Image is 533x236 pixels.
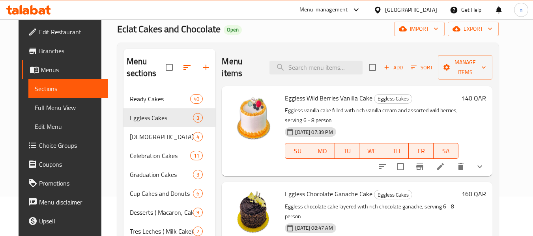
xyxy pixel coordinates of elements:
[444,58,486,77] span: Manage items
[130,170,193,179] span: Graduation Cakes
[383,63,404,72] span: Add
[127,56,166,79] h2: Menu sections
[193,171,202,178] span: 3
[269,61,363,74] input: search
[123,184,216,203] div: Cup Cakes and Donuts6
[448,22,499,36] button: export
[454,24,492,34] span: export
[22,155,108,174] a: Coupons
[130,208,193,217] span: Desserts ( Macaron, Cake Pop, Brownie)
[285,143,310,159] button: SU
[39,197,101,207] span: Menu disclaimer
[475,162,484,171] svg: Show Choices
[123,89,216,108] div: Ready Cakes40
[39,178,101,188] span: Promotions
[35,84,101,93] span: Sections
[338,145,357,157] span: TU
[385,6,437,14] div: [GEOGRAPHIC_DATA]
[123,127,216,146] div: [DEMOGRAPHIC_DATA] and [PERSON_NAME]4
[39,141,101,150] span: Choice Groups
[130,227,193,236] div: Tres Leches ( Milk Cake)
[409,61,435,74] button: Sort
[292,128,336,136] span: [DATE] 07:39 PM
[190,151,203,160] div: items
[196,58,215,77] button: Add section
[285,106,458,125] p: Eggless vanilla cake filled with rich vanilla cream and assorted wild berries, serving 6 - 8 person
[130,132,193,141] span: [DEMOGRAPHIC_DATA] and [PERSON_NAME]
[130,113,193,123] div: Eggless Cakes
[285,92,372,104] span: Eggless Wild Berries Vanilla Cake
[161,59,178,76] span: Select all sections
[193,190,202,197] span: 6
[117,20,221,38] span: Eclat Cakes and Chocolate
[190,94,203,104] div: items
[359,143,384,159] button: WE
[470,157,489,176] button: show more
[310,143,335,159] button: MO
[39,160,101,169] span: Coupons
[387,145,406,157] span: TH
[394,22,445,36] button: import
[39,27,101,37] span: Edit Restaurant
[363,145,381,157] span: WE
[28,117,108,136] a: Edit Menu
[299,5,348,15] div: Menu-management
[193,227,203,236] div: items
[384,143,409,159] button: TH
[22,212,108,230] a: Upsell
[22,136,108,155] a: Choice Groups
[193,170,203,179] div: items
[412,145,430,157] span: FR
[191,95,202,103] span: 40
[130,132,193,141] div: Hajj and Umrah Cakes
[400,24,438,34] span: import
[123,165,216,184] div: Graduation Cakes3
[222,56,260,79] h2: Menu items
[193,208,203,217] div: items
[437,145,455,157] span: SA
[451,157,470,176] button: delete
[191,152,202,160] span: 11
[392,158,409,175] span: Select to update
[364,59,381,76] span: Select section
[193,209,202,216] span: 9
[123,108,216,127] div: Eggless Cakes3
[381,61,406,74] button: Add
[381,61,406,74] span: Add item
[22,41,108,60] a: Branches
[123,146,216,165] div: Celebration Cakes11
[130,151,190,160] span: Celebration Cakes
[35,122,101,131] span: Edit Menu
[193,133,202,141] span: 4
[41,65,101,74] span: Menus
[130,94,190,104] span: Ready Cakes
[462,93,486,104] h6: 140 QAR
[406,61,438,74] span: Sort items
[228,93,279,143] img: Eggless Wild Berries Vanilla Cake
[35,103,101,112] span: Full Menu View
[193,113,203,123] div: items
[39,46,101,56] span: Branches
[462,188,486,199] h6: 160 QAR
[373,157,392,176] button: sort-choices
[288,145,307,157] span: SU
[22,60,108,79] a: Menus
[22,22,108,41] a: Edit Restaurant
[123,203,216,222] div: Desserts ( Macaron, Cake Pop, Brownie)9
[335,143,360,159] button: TU
[224,26,242,33] span: Open
[193,189,203,198] div: items
[411,63,433,72] span: Sort
[22,174,108,193] a: Promotions
[434,143,458,159] button: SA
[436,162,445,171] a: Edit menu item
[130,189,193,198] span: Cup Cakes and Donuts
[374,94,412,104] div: Eggless Cakes
[285,202,458,221] p: Eggless chocolate cake layered with rich chocolate ganache, serving 6 - 8 person
[28,79,108,98] a: Sections
[520,6,523,14] span: n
